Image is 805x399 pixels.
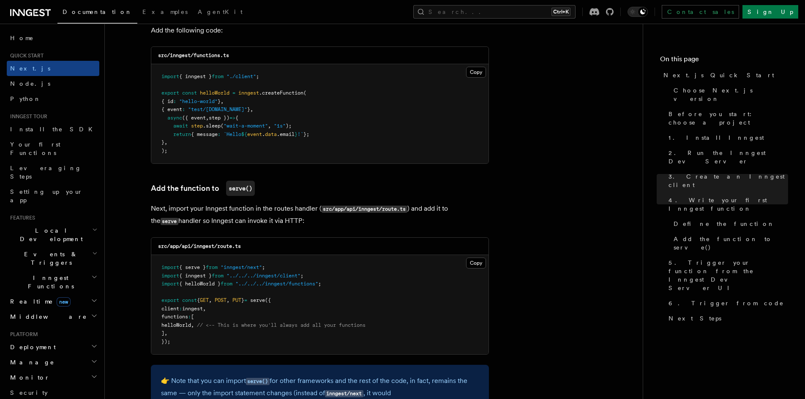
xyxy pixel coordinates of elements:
[674,235,788,252] span: Add the function to serve()
[179,98,218,104] span: "hello-world"
[7,122,99,137] a: Install the SDK
[161,281,179,287] span: import
[226,273,300,279] span: "../../../inngest/client"
[674,86,788,103] span: Choose Next.js version
[250,297,265,303] span: serve
[268,123,271,129] span: ,
[191,131,218,137] span: { message
[742,5,798,19] a: Sign Up
[7,160,99,184] a: Leveraging Steps
[164,139,167,145] span: ,
[10,165,82,180] span: Leveraging Steps
[663,71,774,79] span: Next.js Quick Start
[551,8,570,16] kbd: Ctrl+K
[226,181,255,196] code: serve()
[221,281,232,287] span: from
[7,113,47,120] span: Inngest tour
[188,106,247,112] span: "test/[DOMAIN_NAME]"
[226,297,229,303] span: ,
[277,131,295,137] span: .email
[665,145,788,169] a: 2. Run the Inngest Dev Server
[238,90,259,96] span: inngest
[179,273,212,279] span: { inngest }
[161,106,182,112] span: { event
[164,330,167,336] span: ,
[7,343,56,351] span: Deployment
[197,297,200,303] span: {
[7,373,50,382] span: Monitor
[198,8,243,15] span: AgentKit
[158,52,229,58] code: src/inngest/functions.ts
[246,377,270,385] a: serve()
[161,90,179,96] span: export
[466,258,486,269] button: Copy
[10,65,50,72] span: Next.js
[7,331,38,338] span: Platform
[161,330,164,336] span: ]
[206,115,209,121] span: ,
[173,131,191,137] span: return
[669,172,788,189] span: 3. Create an Inngest client
[161,148,167,154] span: );
[191,314,194,320] span: [
[669,110,788,127] span: Before you start: choose a project
[209,297,212,303] span: ,
[7,184,99,208] a: Setting up your app
[151,203,489,227] p: Next, import your Inngest function in the routes handler ( ) and add it to the handler so Inngest...
[203,123,221,129] span: .sleep
[161,314,188,320] span: functions
[413,5,576,19] button: Search...Ctrl+K
[212,273,224,279] span: from
[221,264,262,270] span: "inngest/next"
[182,115,206,121] span: ({ event
[259,90,303,96] span: .createFunction
[161,98,173,104] span: { id
[665,311,788,326] a: Next Steps
[286,123,292,129] span: );
[221,98,224,104] span: ,
[212,73,224,79] span: from
[274,123,286,129] span: "1s"
[7,274,91,290] span: Inngest Functions
[318,281,321,287] span: ;
[179,306,182,312] span: :
[191,123,203,129] span: step
[670,83,788,106] a: Choose Next.js version
[7,294,99,309] button: Realtimenew
[137,3,193,23] a: Examples
[297,131,303,137] span: !`
[669,196,788,213] span: 4. Write your first Inngest function
[206,264,218,270] span: from
[325,390,363,397] code: inngest/next
[182,306,203,312] span: inngest
[262,131,265,137] span: .
[665,193,788,216] a: 4. Write your first Inngest function
[161,306,179,312] span: client
[660,68,788,83] a: Next.js Quick Start
[241,131,247,137] span: ${
[665,255,788,296] a: 5. Trigger your function from the Inngest Dev Server UI
[665,106,788,130] a: Before you start: choose a project
[188,314,191,320] span: :
[179,281,221,287] span: { helloWorld }
[151,181,255,196] a: Add the function toserve()
[158,243,241,249] code: src/app/api/inngest/route.ts
[7,250,92,267] span: Events & Triggers
[224,131,241,137] span: `Hello
[10,141,60,156] span: Your first Functions
[142,8,188,15] span: Examples
[241,297,244,303] span: }
[218,131,221,137] span: :
[628,7,648,17] button: Toggle dark mode
[669,299,784,307] span: 6. Trigger from code
[229,115,235,121] span: =>
[151,12,489,36] p: Inside your directory create a new file called where you will define Inngest functions. Add the f...
[200,297,209,303] span: GET
[7,309,99,324] button: Middleware
[674,220,775,228] span: Define the function
[161,218,178,225] code: serve
[7,312,87,321] span: Middleware
[10,188,83,204] span: Setting up your app
[246,378,270,385] code: serve()
[232,90,235,96] span: =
